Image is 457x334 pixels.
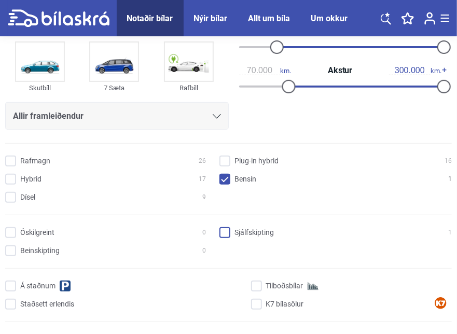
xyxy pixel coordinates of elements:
span: Allir framleiðendur [13,109,84,123]
span: Á staðnum [20,281,56,291]
span: Bensín [234,174,256,185]
span: 17 [199,174,206,185]
div: Skutbíll [15,82,65,94]
span: Staðsett erlendis [20,299,74,310]
span: 0 [202,245,206,256]
span: 0 [202,227,206,238]
span: 1 [448,174,452,185]
span: Plug-in hybrid [234,156,279,166]
span: Rafmagn [20,156,50,166]
span: 16 [445,156,452,166]
span: 1 [448,227,452,238]
div: Rafbíll [164,82,214,94]
span: km. [389,66,441,75]
img: user-login.svg [424,12,436,25]
span: Tilboðsbílar [266,281,303,291]
span: Dísel [20,192,35,203]
span: Óskilgreint [20,227,54,238]
span: K7 bílasölur [266,299,304,310]
a: Notaðir bílar [127,13,173,23]
span: Beinskipting [20,245,60,256]
div: 7 Sæta [89,82,139,94]
span: Sjálfskipting [234,227,274,238]
span: Akstur [325,66,355,75]
a: Um okkur [311,13,348,23]
span: 9 [202,192,206,203]
span: Hybrid [20,174,41,185]
span: 26 [199,156,206,166]
a: Nýir bílar [194,13,228,23]
span: km. [239,66,292,75]
a: Allt um bíla [248,13,290,23]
